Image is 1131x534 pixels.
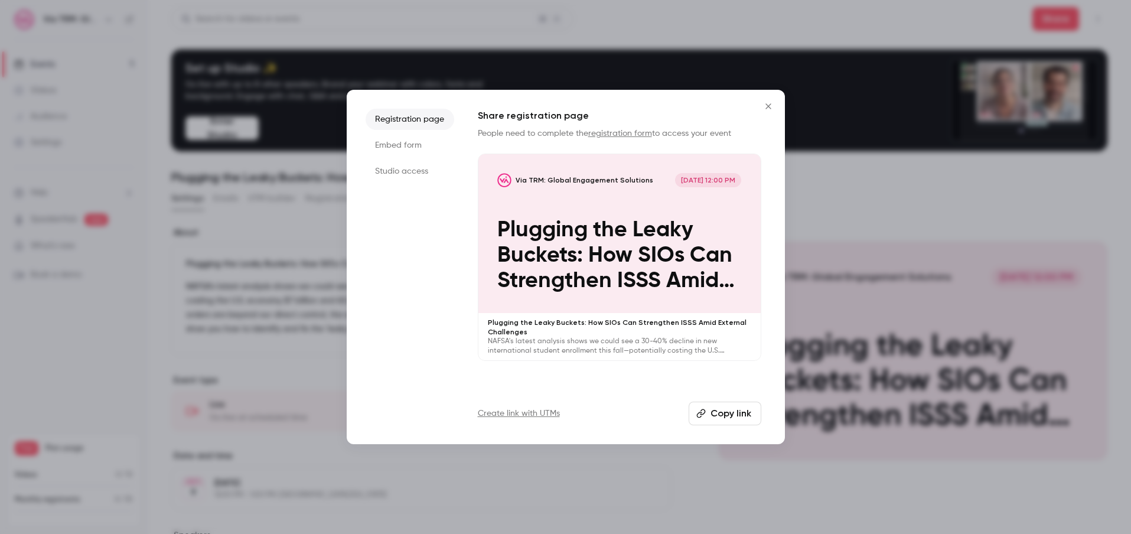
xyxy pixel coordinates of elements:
[488,337,751,356] p: NAFSA's latest analysis shows we could see a 30-40% decline in new international student enrollme...
[478,109,761,123] h1: Share registration page
[366,135,454,156] li: Embed form
[588,129,652,138] a: registration form
[497,173,511,187] img: Plugging the Leaky Buckets: How SIOs Can Strengthen ISSS Amid External Challenges
[478,154,761,361] a: Plugging the Leaky Buckets: How SIOs Can Strengthen ISSS Amid External ChallengesVia TRM: Global ...
[516,175,653,185] p: Via TRM: Global Engagement Solutions
[689,402,761,425] button: Copy link
[478,128,761,139] p: People need to complete the to access your event
[757,95,780,118] button: Close
[478,408,560,419] a: Create link with UTMs
[497,217,742,294] p: Plugging the Leaky Buckets: How SIOs Can Strengthen ISSS Amid External Challenges
[675,173,742,187] span: [DATE] 12:00 PM
[488,318,751,337] p: Plugging the Leaky Buckets: How SIOs Can Strengthen ISSS Amid External Challenges
[366,161,454,182] li: Studio access
[366,109,454,130] li: Registration page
